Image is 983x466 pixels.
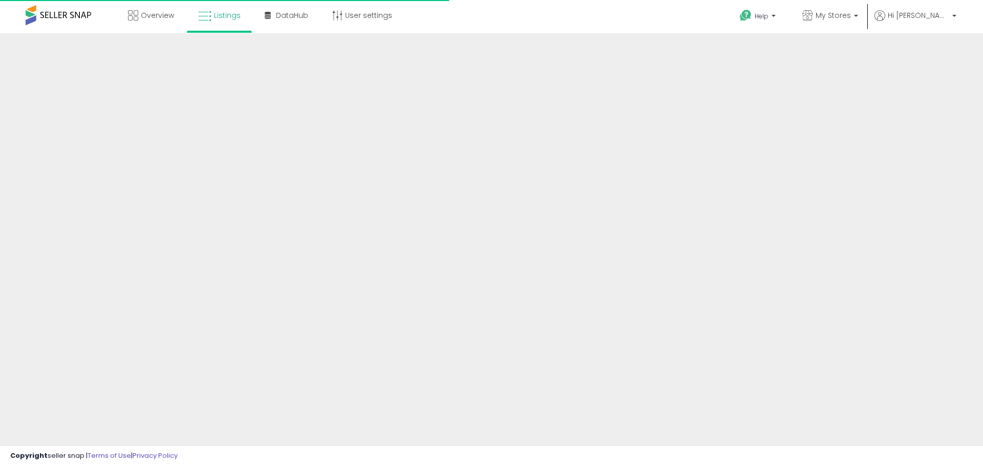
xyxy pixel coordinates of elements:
[732,2,786,33] a: Help
[133,451,178,460] a: Privacy Policy
[276,10,308,20] span: DataHub
[739,9,752,22] i: Get Help
[816,10,851,20] span: My Stores
[141,10,174,20] span: Overview
[888,10,949,20] span: Hi [PERSON_NAME]
[10,451,178,461] div: seller snap | |
[874,10,956,33] a: Hi [PERSON_NAME]
[88,451,131,460] a: Terms of Use
[755,12,768,20] span: Help
[214,10,241,20] span: Listings
[10,451,48,460] strong: Copyright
